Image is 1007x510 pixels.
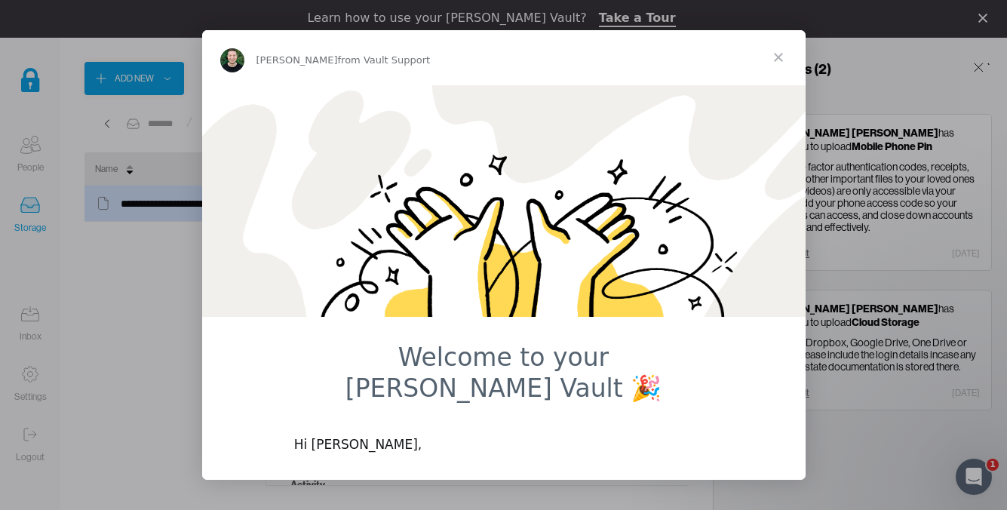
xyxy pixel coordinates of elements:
a: Take a Tour [599,11,676,27]
div: Welcome to your new [PERSON_NAME] Vault! [294,467,714,485]
span: [PERSON_NAME] [256,54,338,66]
h1: Welcome to your [PERSON_NAME] Vault 🎉 [294,343,714,413]
div: Close [978,14,993,23]
span: from Vault Support [338,54,431,66]
div: Hi [PERSON_NAME], [294,436,714,454]
div: Learn how to use your [PERSON_NAME] Vault? [307,11,586,26]
img: Profile image for Dylan [220,48,244,72]
span: Close [751,30,806,84]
